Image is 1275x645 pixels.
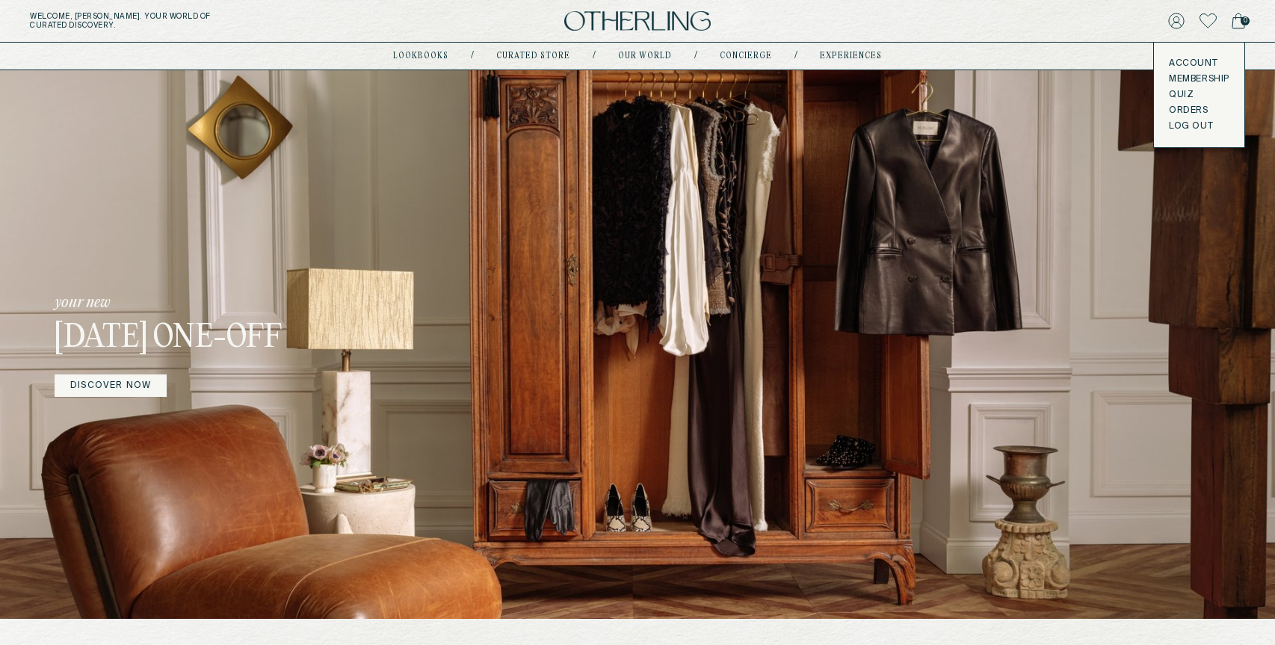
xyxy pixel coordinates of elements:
[1169,120,1213,132] button: LOG OUT
[393,52,448,60] a: lookbooks
[1232,10,1245,31] a: 0
[1169,105,1229,117] a: Orders
[55,319,451,358] h3: [DATE] One-off
[564,11,711,31] img: logo
[694,50,697,62] div: /
[794,50,797,62] div: /
[1169,58,1229,70] a: Account
[471,50,474,62] div: /
[1169,89,1229,101] a: Quiz
[820,52,882,60] a: experiences
[618,52,672,60] a: Our world
[720,52,772,60] a: concierge
[30,12,395,30] h5: Welcome, [PERSON_NAME] . Your world of curated discovery.
[496,52,570,60] a: Curated store
[593,50,596,62] div: /
[55,374,167,397] a: DISCOVER NOW
[55,292,451,313] p: your new
[1169,73,1229,85] a: Membership
[1241,16,1250,25] span: 0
